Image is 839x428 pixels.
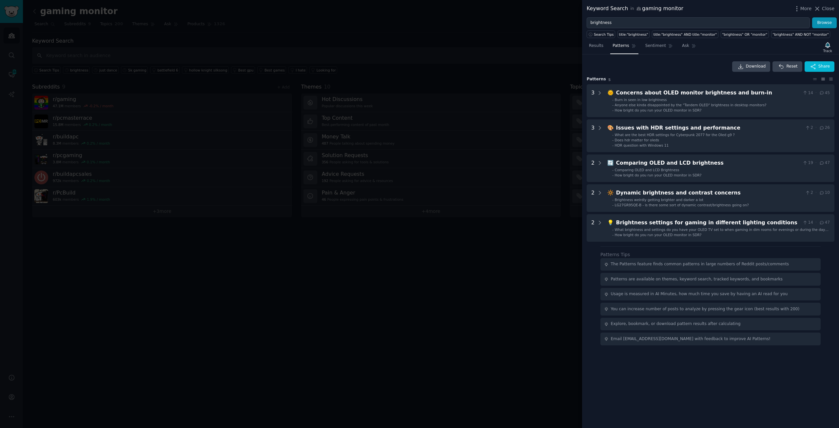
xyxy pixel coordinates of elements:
[591,124,595,148] div: 3
[594,32,614,37] span: Search Tips
[615,168,679,172] span: Comparing OLED and LCD Brightness
[772,61,802,72] button: Reset
[612,132,614,137] div: -
[732,61,771,72] a: Download
[772,32,829,37] div: "brightness" AND NOT "monitor"
[615,103,767,107] span: Anyone else kinda disappointed by the "Tandem OLED" brightness in desktop monitors?
[587,5,683,13] div: Keyword Search gaming monitor
[802,220,813,226] span: 14
[615,233,702,237] span: How bright do you run your OLED monitor in SDR?
[611,276,783,282] div: Patterns are available on themes, keyword search, tracked keywords, and bookmarks
[721,31,769,38] a: "brightness" OR "monitor"
[616,189,803,197] div: Dynamic brightness and contrast concerns
[814,5,834,12] button: Close
[786,64,797,70] span: Reset
[819,125,830,131] span: 26
[615,143,669,147] span: HDR question with Windows 11
[587,76,606,82] span: Pattern s
[611,336,771,342] div: Email [EMAIL_ADDRESS][DOMAIN_NAME] with feedback to improve AI Patterns!
[615,198,703,202] span: Brightness weirdly getting brighter and darker a lot
[805,125,813,131] span: 2
[587,31,615,38] button: Search Tips
[591,89,595,112] div: 3
[800,5,812,12] span: More
[607,125,614,131] span: 🎨
[643,41,675,54] a: Sentiment
[612,103,614,107] div: -
[616,124,803,132] div: Issues with HDR settings and performance
[615,203,749,207] span: LG27GR95QE-B - is there some sort of dynamic contrast/brightness going on?
[616,159,800,167] div: Comparing OLED and LCD brightness
[805,61,834,72] button: Share
[819,90,830,96] span: 45
[612,108,614,112] div: -
[612,227,614,232] div: -
[819,190,830,196] span: 10
[612,143,614,148] div: -
[608,78,611,82] span: 5
[607,219,614,226] span: 💡
[616,219,800,227] div: Brightness settings for gaming in different lighting conditions
[819,220,830,226] span: 47
[771,31,830,38] a: "brightness" AND NOT "monitor"
[615,173,702,177] span: How bright do you run your OLED monitor in SDR?
[587,17,810,29] input: Try a keyword related to your business
[823,49,832,53] div: Track
[654,32,717,37] div: title:"brightness" AND title:"monitor"
[815,190,817,196] span: ·
[615,133,735,137] span: What are the best HDR settings for Cyberpunk 2077 for the Oled g9 ?
[746,64,766,70] span: Download
[612,97,614,102] div: -
[617,31,650,38] a: title:"brightness"
[680,41,698,54] a: Ask
[819,160,830,166] span: 47
[607,190,614,196] span: 🔆
[815,125,817,131] span: ·
[591,189,595,207] div: 2
[611,291,788,297] div: Usage is measured in AI Minutes, how much time you save by having an AI read for you
[822,5,834,12] span: Close
[815,220,817,226] span: ·
[793,5,812,12] button: More
[615,108,702,112] span: How bright do you run your OLED monitor in SDR?
[815,90,817,96] span: ·
[722,32,767,37] div: "brightness" OR "monitor"
[612,138,614,142] div: -
[652,31,718,38] a: title:"brightness" AND title:"monitor"
[607,90,614,96] span: 🌞
[589,43,603,49] span: Results
[610,41,638,54] a: Patterns
[591,159,595,177] div: 2
[612,203,614,207] div: -
[612,168,614,172] div: -
[611,321,741,327] div: Explore, bookmark, or download pattern results after calculating
[611,306,800,312] div: You can increase number of posts to analyze by pressing the gear icon (best results with 200)
[612,197,614,202] div: -
[805,190,813,196] span: 2
[821,40,834,54] button: Track
[615,98,667,102] span: Burn in seen in low brightness
[815,160,817,166] span: ·
[613,43,629,49] span: Patterns
[612,233,614,237] div: -
[611,261,789,267] div: The Patterns feature finds common patterns in large numbers of Reddit posts/comments
[619,32,648,37] div: title:"brightness"
[600,252,630,257] label: Patterns Tips
[812,17,837,29] button: Browse
[630,6,634,12] span: in
[645,43,666,49] span: Sentiment
[802,90,813,96] span: 14
[612,173,614,177] div: -
[615,138,659,142] span: Does hdr matter for oleds
[607,160,614,166] span: 🔄
[587,41,606,54] a: Results
[616,89,800,97] div: Concerns about OLED monitor brightness and burn-in
[615,228,829,236] span: What brightness and settings do you have your OLED TV set to when gaming in dim rooms for evening...
[802,160,813,166] span: 19
[591,219,595,237] div: 2
[682,43,689,49] span: Ask
[818,64,830,70] span: Share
